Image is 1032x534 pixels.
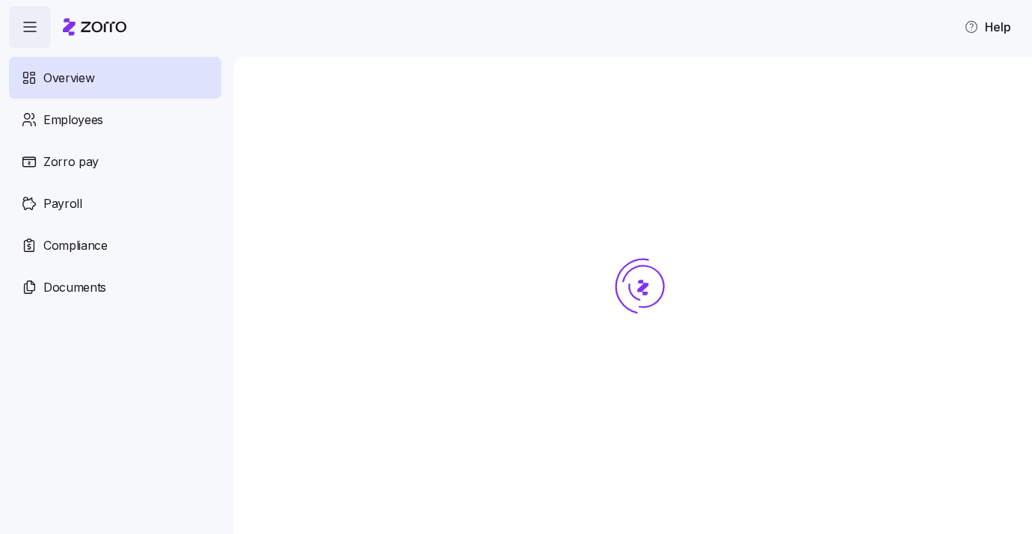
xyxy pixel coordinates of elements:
[9,182,221,224] a: Payroll
[43,111,103,129] span: Employees
[9,57,221,99] a: Overview
[43,153,99,171] span: Zorro pay
[9,141,221,182] a: Zorro pay
[43,194,82,213] span: Payroll
[43,236,108,255] span: Compliance
[952,12,1023,42] button: Help
[43,69,94,88] span: Overview
[43,278,106,297] span: Documents
[964,18,1011,36] span: Help
[9,266,221,308] a: Documents
[9,99,221,141] a: Employees
[9,224,221,266] a: Compliance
